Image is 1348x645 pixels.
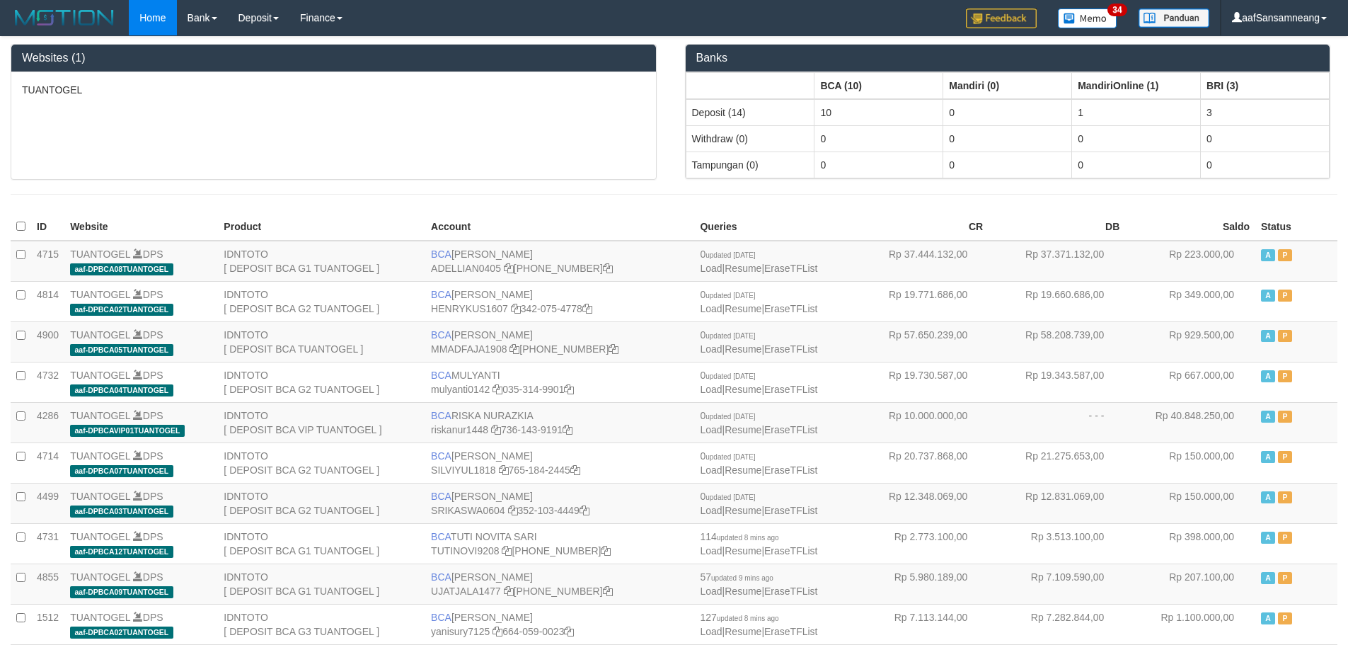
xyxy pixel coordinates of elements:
a: Copy 7361439191 to clipboard [563,424,572,435]
a: Resume [725,505,761,516]
td: IDNTOTO [ DEPOSIT BCA G1 TUANTOGEL ] [218,564,425,604]
td: DPS [64,321,218,362]
a: Resume [725,545,761,556]
span: aaf-DPBCA08TUANTOGEL [70,263,173,275]
span: BCA [431,531,451,542]
td: 0 [814,152,943,178]
a: TUANTOGEL [70,491,130,502]
td: DPS [64,604,218,644]
td: IDNTOTO [ DEPOSIT BCA G2 TUANTOGEL ] [218,362,425,402]
td: 0 [943,125,1072,152]
span: aaf-DPBCA05TUANTOGEL [70,344,173,356]
span: BCA [431,491,451,502]
a: riskanur1448 [431,424,488,435]
a: Copy MMADFAJA1908 to clipboard [509,343,519,355]
span: updated [DATE] [705,453,755,461]
a: Copy UJATJALA1477 to clipboard [504,586,514,597]
span: Paused [1278,532,1292,544]
td: 0 [1201,125,1330,152]
span: updated 8 mins ago [717,615,779,622]
a: ADELLIAN0405 [431,263,501,274]
td: Rp 2.773.100,00 [852,523,989,564]
td: 3 [1201,99,1330,126]
td: DPS [64,402,218,443]
span: | | [700,571,817,597]
span: 0 [700,450,755,462]
a: Copy riskanur1448 to clipboard [491,424,501,435]
span: aaf-DPBCA03TUANTOGEL [70,506,173,518]
th: Account [425,213,694,241]
td: Rp 398.000,00 [1125,523,1255,564]
span: | | [700,329,817,355]
td: Rp 19.730.587,00 [852,362,989,402]
th: Product [218,213,425,241]
a: Copy mulyanti0142 to clipboard [492,384,502,395]
td: Withdraw (0) [686,125,814,152]
span: 0 [700,491,755,502]
td: Rp 207.100,00 [1125,564,1255,604]
td: IDNTOTO [ DEPOSIT BCA G2 TUANTOGEL ] [218,483,425,523]
td: 10 [814,99,943,126]
span: 127 [700,612,778,623]
span: BCA [431,612,451,623]
span: | | [700,370,817,395]
td: DPS [64,362,218,402]
a: EraseTFList [764,505,817,516]
td: 0 [1072,125,1201,152]
a: Resume [725,343,761,355]
span: aaf-DPBCA07TUANTOGEL [70,465,173,477]
td: IDNTOTO [ DEPOSIT BCA TUANTOGEL ] [218,321,425,362]
span: 114 [700,531,778,542]
td: 0 [1201,152,1330,178]
td: 0 [943,99,1072,126]
span: Active [1261,370,1275,382]
span: Paused [1278,491,1292,503]
span: Active [1261,290,1275,302]
td: Deposit (14) [686,99,814,126]
td: 4731 [31,523,64,564]
a: Copy TUTINOVI9208 to clipboard [502,545,512,556]
td: DPS [64,564,218,604]
a: Load [700,343,722,355]
a: Load [700,626,722,637]
a: EraseTFList [764,545,817,556]
a: Load [700,424,722,435]
span: Paused [1278,572,1292,584]
td: Rp 20.737.868,00 [852,443,989,483]
td: Rp 12.348.069,00 [852,483,989,523]
span: Paused [1278,612,1292,624]
td: [PERSON_NAME] [PHONE_NUMBER] [425,564,694,604]
th: Group: activate to sort column ascending [943,72,1072,99]
td: 4286 [31,402,64,443]
span: Active [1261,249,1275,261]
td: 4714 [31,443,64,483]
a: Load [700,384,722,395]
td: Rp 7.282.844,00 [989,604,1125,644]
th: Website [64,213,218,241]
th: Group: activate to sort column ascending [686,72,814,99]
td: Rp 3.513.100,00 [989,523,1125,564]
a: Load [700,586,722,597]
th: Queries [694,213,852,241]
a: TUANTOGEL [70,370,130,381]
td: IDNTOTO [ DEPOSIT BCA G3 TUANTOGEL ] [218,604,425,644]
span: Paused [1278,249,1292,261]
td: Rp 7.109.590,00 [989,564,1125,604]
span: Active [1261,491,1275,503]
a: Copy 4062282031 to clipboard [609,343,618,355]
span: updated [DATE] [705,413,755,421]
td: [PERSON_NAME] [PHONE_NUMBER] [425,321,694,362]
span: aaf-DPBCA12TUANTOGEL [70,546,173,558]
a: yanisury7125 [431,626,490,637]
span: 0 [700,329,755,341]
td: Rp 7.113.144,00 [852,604,989,644]
p: TUANTOGEL [22,83,645,97]
td: Rp 57.650.239,00 [852,321,989,362]
th: Status [1255,213,1337,241]
span: BCA [431,450,451,462]
a: Copy 3420754778 to clipboard [582,303,592,314]
a: EraseTFList [764,384,817,395]
a: EraseTFList [764,464,817,476]
a: TUANTOGEL [70,531,130,542]
a: TUANTOGEL [70,571,130,583]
